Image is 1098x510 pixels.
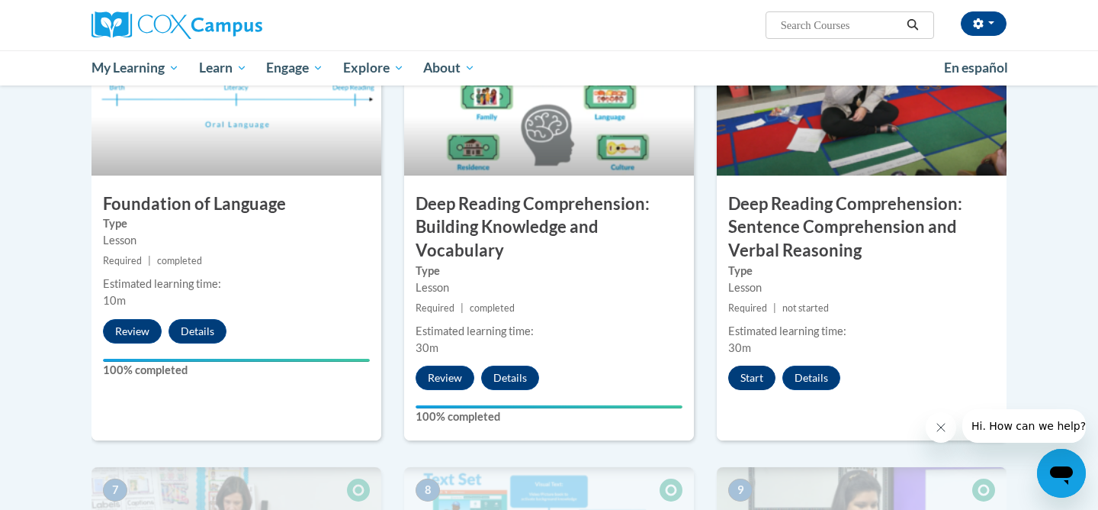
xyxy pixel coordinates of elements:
[91,23,381,176] img: Course Image
[103,232,370,249] div: Lesson
[199,59,247,77] span: Learn
[944,60,1008,76] span: En español
[148,255,151,266] span: |
[404,23,694,176] img: Course Image
[728,279,995,296] div: Lesson
[333,50,414,86] a: Explore
[728,263,995,279] label: Type
[82,50,189,86] a: My Learning
[728,302,767,314] span: Required
[91,59,179,77] span: My Learning
[728,479,753,502] span: 9
[782,366,840,390] button: Details
[773,302,776,314] span: |
[404,192,694,263] h3: Deep Reading Comprehension: Building Knowledge and Vocabulary
[962,409,1086,443] iframe: Message from company
[481,366,539,390] button: Details
[416,279,682,296] div: Lesson
[103,276,370,292] div: Estimated learning time:
[91,11,262,39] img: Cox Campus
[266,59,323,77] span: Engage
[728,366,775,390] button: Start
[91,11,381,39] a: Cox Campus
[416,341,438,354] span: 30m
[256,50,333,86] a: Engage
[416,263,682,279] label: Type
[717,192,1006,263] h3: Deep Reading Comprehension: Sentence Comprehension and Verbal Reasoning
[1037,449,1086,498] iframe: Button to launch messaging window
[414,50,486,86] a: About
[961,11,1006,36] button: Account Settings
[901,16,924,34] button: Search
[103,294,126,307] span: 10m
[103,479,127,502] span: 7
[69,50,1029,86] div: Main menu
[416,408,682,425] label: 100% completed
[416,405,682,408] div: Your progress
[103,319,162,344] button: Review
[416,323,682,340] div: Estimated learning time:
[169,319,226,344] button: Details
[91,192,381,216] h3: Foundation of Language
[103,255,142,266] span: Required
[926,412,956,443] iframe: Close message
[343,59,404,77] span: Explore
[728,341,751,354] span: 30m
[157,255,202,266] span: completed
[416,302,454,314] span: Required
[779,16,901,34] input: Search Courses
[103,215,370,232] label: Type
[782,302,829,314] span: not started
[728,323,995,340] div: Estimated learning time:
[189,50,257,86] a: Learn
[717,23,1006,176] img: Course Image
[103,359,370,362] div: Your progress
[461,302,464,314] span: |
[423,59,475,77] span: About
[416,366,474,390] button: Review
[934,52,1018,84] a: En español
[416,479,440,502] span: 8
[470,302,515,314] span: completed
[103,362,370,379] label: 100% completed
